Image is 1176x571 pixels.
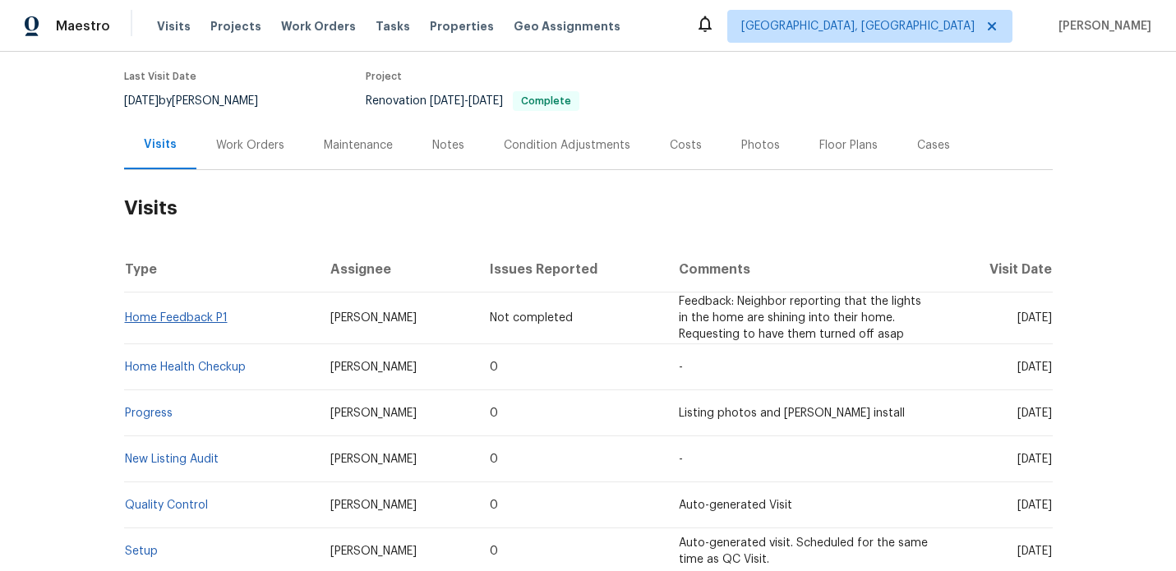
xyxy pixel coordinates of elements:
span: Work Orders [281,18,356,35]
th: Comments [666,246,944,292]
h2: Visits [124,170,1053,246]
span: 0 [490,500,498,511]
span: [DATE] [1017,500,1052,511]
span: Auto-generated visit. Scheduled for the same time as QC Visit. [679,537,928,565]
span: [DATE] [430,95,464,107]
span: - [679,361,683,373]
a: Home Health Checkup [125,361,246,373]
a: Quality Control [125,500,208,511]
span: [PERSON_NAME] [330,408,417,419]
span: Projects [210,18,261,35]
span: [PERSON_NAME] [330,454,417,465]
div: Notes [432,137,464,154]
span: [DATE] [1017,546,1052,557]
span: - [430,95,503,107]
span: [DATE] [1017,408,1052,419]
span: [PERSON_NAME] [330,546,417,557]
span: - [679,454,683,465]
a: Home Feedback P1 [125,312,228,324]
span: Feedback: Neighbor reporting that the lights in the home are shining into their home. Requesting ... [679,296,921,340]
th: Visit Date [944,246,1052,292]
span: [GEOGRAPHIC_DATA], [GEOGRAPHIC_DATA] [741,18,975,35]
span: Not completed [490,312,573,324]
span: [DATE] [124,95,159,107]
span: Tasks [376,21,410,32]
div: Visits [144,136,177,153]
span: [PERSON_NAME] [330,312,417,324]
div: by [PERSON_NAME] [124,91,278,111]
span: Maestro [56,18,110,35]
a: Progress [125,408,173,419]
span: [DATE] [1017,361,1052,373]
span: [DATE] [468,95,503,107]
a: New Listing Audit [125,454,219,465]
th: Assignee [317,246,477,292]
span: 0 [490,454,498,465]
span: Complete [514,96,578,106]
span: Auto-generated Visit [679,500,792,511]
span: [PERSON_NAME] [330,500,417,511]
span: 0 [490,361,498,373]
div: Work Orders [216,137,284,154]
div: Cases [917,137,950,154]
span: Geo Assignments [514,18,620,35]
th: Type [124,246,318,292]
div: Maintenance [324,137,393,154]
span: Properties [430,18,494,35]
div: Photos [741,137,780,154]
span: Renovation [366,95,579,107]
span: Project [366,71,402,81]
div: Costs [670,137,702,154]
span: [DATE] [1017,454,1052,465]
span: [PERSON_NAME] [330,361,417,373]
span: 0 [490,408,498,419]
div: Floor Plans [819,137,878,154]
span: [DATE] [1017,312,1052,324]
span: Visits [157,18,191,35]
span: 0 [490,546,498,557]
div: Condition Adjustments [504,137,630,154]
th: Issues Reported [477,246,666,292]
span: Listing photos and [PERSON_NAME] install [679,408,905,419]
span: Last Visit Date [124,71,196,81]
a: Setup [125,546,158,557]
span: [PERSON_NAME] [1052,18,1151,35]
